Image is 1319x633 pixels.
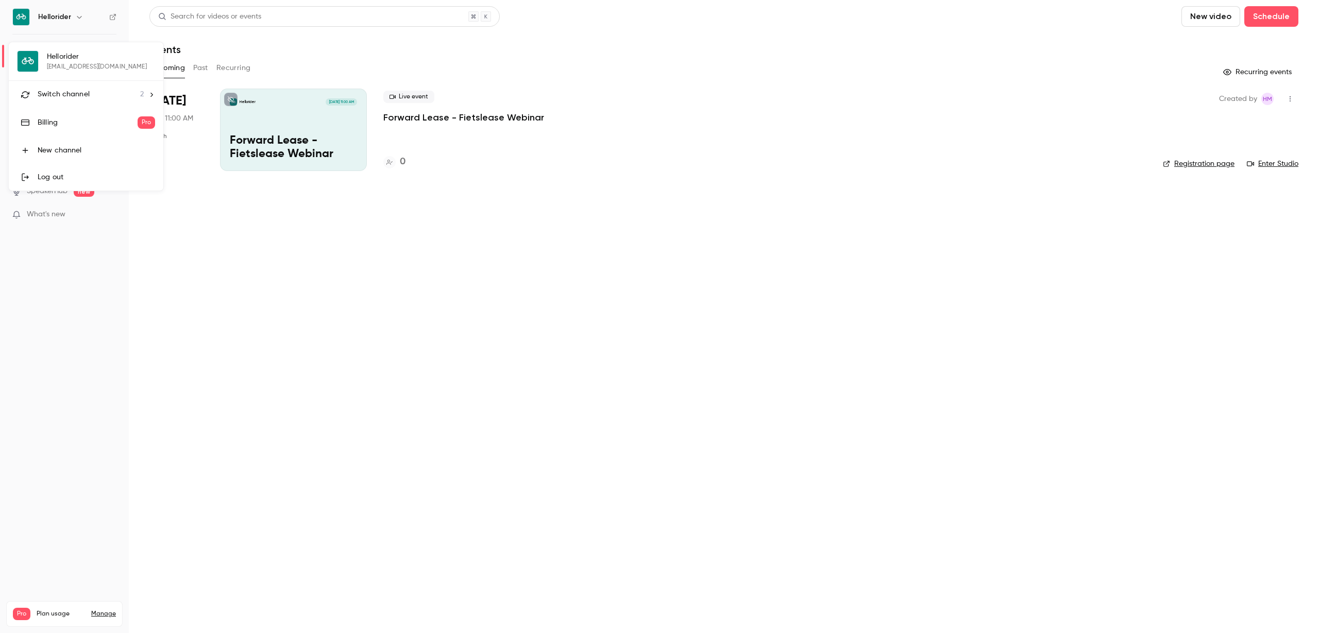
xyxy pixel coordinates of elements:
span: Pro [138,116,155,129]
div: Billing [38,117,138,128]
div: Log out [38,172,155,182]
div: New channel [38,145,155,156]
span: Switch channel [38,89,90,100]
span: 2 [140,89,144,100]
